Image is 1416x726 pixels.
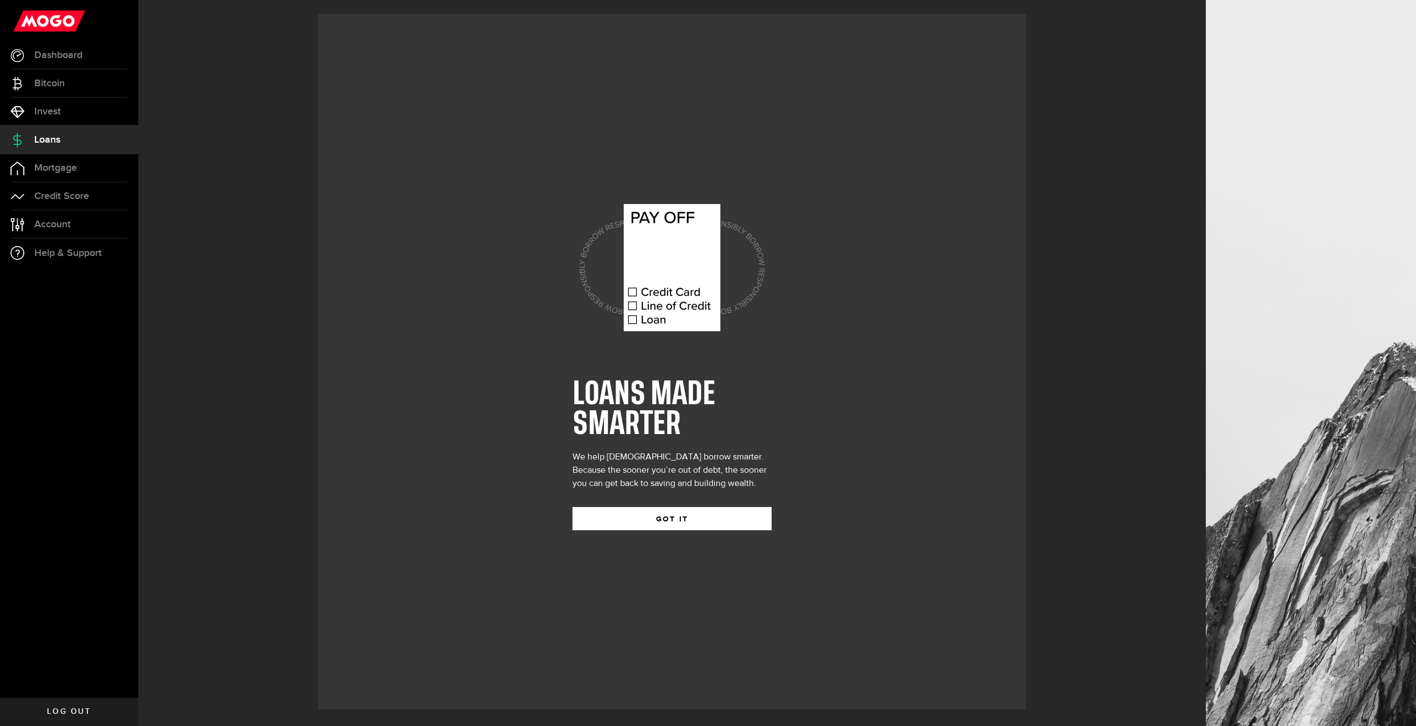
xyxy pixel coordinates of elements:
[34,163,77,173] span: Mortgage
[34,107,61,117] span: Invest
[34,248,102,258] span: Help & Support
[572,507,772,530] button: GOT IT
[572,380,772,440] h1: LOANS MADE SMARTER
[572,451,772,490] div: We help [DEMOGRAPHIC_DATA] borrow smarter. Because the sooner you’re out of debt, the sooner you ...
[47,708,91,715] span: Log out
[34,191,89,201] span: Credit Score
[34,50,82,60] span: Dashboard
[34,79,65,88] span: Bitcoin
[34,135,60,145] span: Loans
[34,220,71,229] span: Account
